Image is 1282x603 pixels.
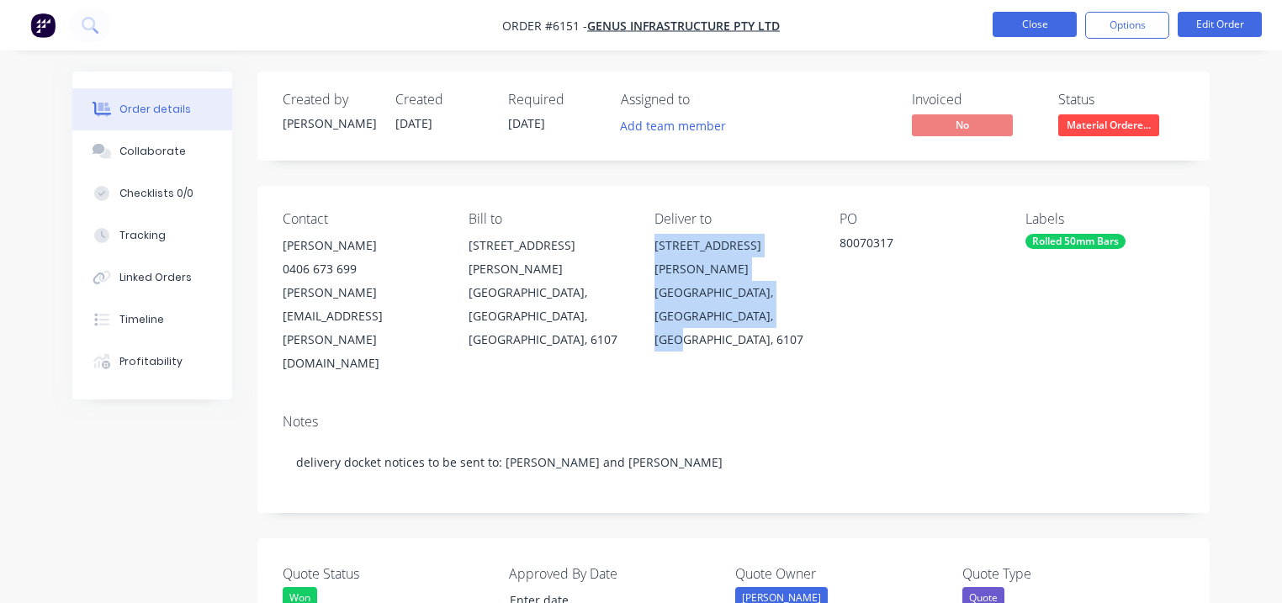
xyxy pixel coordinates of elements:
[621,114,735,137] button: Add team member
[283,414,1184,430] div: Notes
[1058,114,1159,140] button: Material Ordere...
[1025,211,1184,227] div: Labels
[395,115,432,131] span: [DATE]
[469,234,628,352] div: [STREET_ADDRESS][PERSON_NAME][GEOGRAPHIC_DATA], [GEOGRAPHIC_DATA], [GEOGRAPHIC_DATA], 6107
[993,12,1077,37] button: Close
[72,88,232,130] button: Order details
[502,18,587,34] span: Order #6151 -
[912,114,1013,135] span: No
[395,92,488,108] div: Created
[469,211,628,227] div: Bill to
[283,234,442,257] div: [PERSON_NAME]
[1085,12,1169,39] button: Options
[912,92,1038,108] div: Invoiced
[119,228,166,243] div: Tracking
[283,281,442,375] div: [PERSON_NAME][EMAIL_ADDRESS][PERSON_NAME][DOMAIN_NAME]
[1058,114,1159,135] span: Material Ordere...
[1058,92,1184,108] div: Status
[621,92,789,108] div: Assigned to
[283,92,375,108] div: Created by
[283,563,493,584] label: Quote Status
[840,234,999,257] div: 80070317
[283,211,442,227] div: Contact
[1025,234,1126,249] div: Rolled 50mm Bars
[119,102,191,117] div: Order details
[72,172,232,214] button: Checklists 0/0
[72,299,232,341] button: Timeline
[654,234,813,352] div: [STREET_ADDRESS][PERSON_NAME][GEOGRAPHIC_DATA], [GEOGRAPHIC_DATA], [GEOGRAPHIC_DATA], 6107
[587,18,780,34] a: Genus Infrastructure Pty Ltd
[119,312,164,327] div: Timeline
[283,114,375,132] div: [PERSON_NAME]
[469,234,628,281] div: [STREET_ADDRESS][PERSON_NAME]
[30,13,56,38] img: Factory
[72,214,232,257] button: Tracking
[509,563,719,584] label: Approved By Date
[654,281,813,352] div: [GEOGRAPHIC_DATA], [GEOGRAPHIC_DATA], [GEOGRAPHIC_DATA], 6107
[283,257,442,281] div: 0406 673 699
[283,234,442,375] div: [PERSON_NAME]0406 673 699[PERSON_NAME][EMAIL_ADDRESS][PERSON_NAME][DOMAIN_NAME]
[119,354,183,369] div: Profitability
[735,563,946,584] label: Quote Owner
[612,114,735,137] button: Add team member
[72,341,232,383] button: Profitability
[469,281,628,352] div: [GEOGRAPHIC_DATA], [GEOGRAPHIC_DATA], [GEOGRAPHIC_DATA], 6107
[72,257,232,299] button: Linked Orders
[508,115,545,131] span: [DATE]
[72,130,232,172] button: Collaborate
[654,234,813,281] div: [STREET_ADDRESS][PERSON_NAME]
[962,563,1173,584] label: Quote Type
[1178,12,1262,37] button: Edit Order
[119,144,186,159] div: Collaborate
[283,436,1184,488] div: delivery docket notices to be sent to: [PERSON_NAME] and [PERSON_NAME]
[119,270,192,285] div: Linked Orders
[840,211,999,227] div: PO
[508,92,601,108] div: Required
[654,211,813,227] div: Deliver to
[119,186,193,201] div: Checklists 0/0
